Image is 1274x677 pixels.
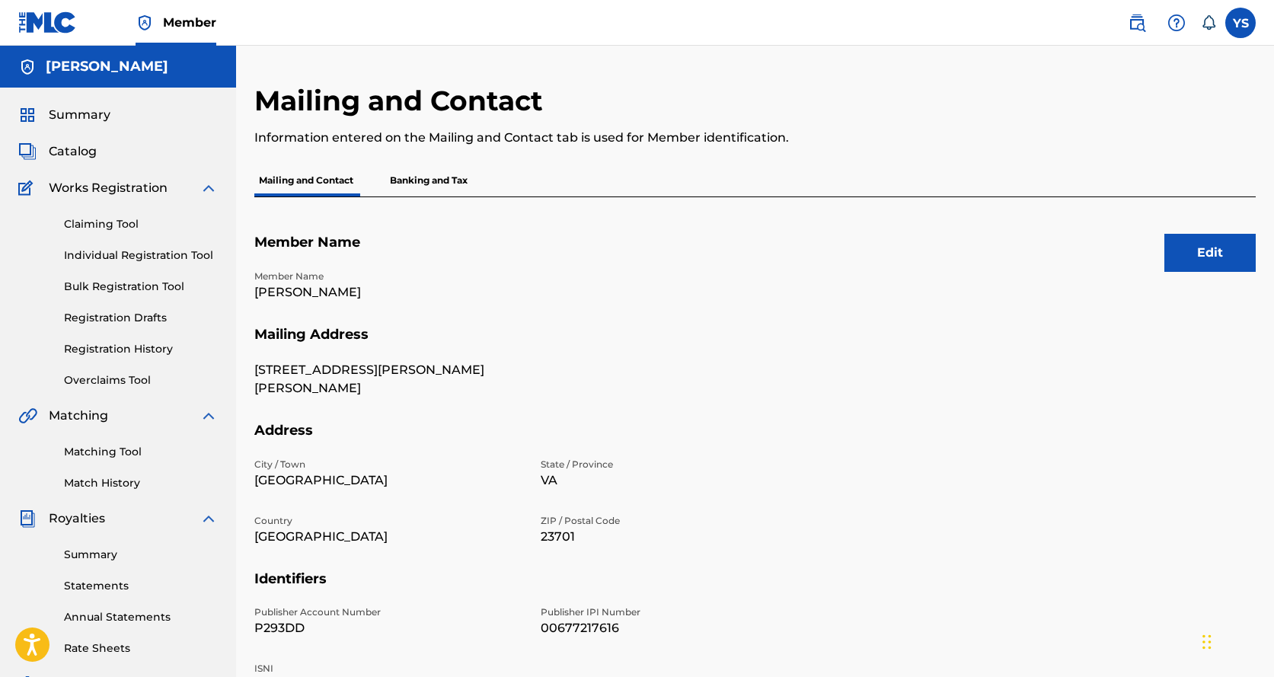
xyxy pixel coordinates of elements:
[64,640,218,656] a: Rate Sheets
[254,361,522,379] p: [STREET_ADDRESS][PERSON_NAME]
[385,164,472,196] p: Banking and Tax
[1164,234,1256,272] button: Edit
[49,407,108,425] span: Matching
[18,179,38,197] img: Works Registration
[1122,8,1152,38] a: Public Search
[200,179,218,197] img: expand
[163,14,216,31] span: Member
[49,106,110,124] span: Summary
[64,475,218,491] a: Match History
[18,142,37,161] img: Catalog
[200,407,218,425] img: expand
[64,609,218,625] a: Annual Statements
[254,270,522,283] p: Member Name
[18,509,37,528] img: Royalties
[1202,619,1212,665] div: Drag
[254,379,522,398] p: [PERSON_NAME]
[254,619,522,637] p: P293DD
[1167,14,1186,32] img: help
[541,619,809,637] p: 00677217616
[254,662,522,675] p: ISNI
[46,58,168,75] h5: YAVONDA SWEAT-RICHARDS
[64,279,218,295] a: Bulk Registration Tool
[254,458,522,471] p: City / Town
[254,283,522,302] p: [PERSON_NAME]
[254,84,551,118] h2: Mailing and Contact
[64,372,218,388] a: Overclaims Tool
[254,129,1026,147] p: Information entered on the Mailing and Contact tab is used for Member identification.
[541,514,809,528] p: ZIP / Postal Code
[64,578,218,594] a: Statements
[254,326,1256,362] h5: Mailing Address
[49,142,97,161] span: Catalog
[49,179,168,197] span: Works Registration
[541,471,809,490] p: VA
[254,471,522,490] p: [GEOGRAPHIC_DATA]
[136,14,154,32] img: Top Rightsholder
[64,247,218,263] a: Individual Registration Tool
[1201,15,1216,30] div: Notifications
[254,605,522,619] p: Publisher Account Number
[254,422,1256,458] h5: Address
[1225,8,1256,38] div: User Menu
[254,528,522,546] p: [GEOGRAPHIC_DATA]
[18,106,37,124] img: Summary
[64,216,218,232] a: Claiming Tool
[18,142,97,161] a: CatalogCatalog
[541,528,809,546] p: 23701
[18,407,37,425] img: Matching
[18,11,77,34] img: MLC Logo
[1231,443,1274,566] iframe: Resource Center
[64,547,218,563] a: Summary
[254,234,1256,270] h5: Member Name
[1198,604,1274,677] iframe: Chat Widget
[254,514,522,528] p: Country
[64,341,218,357] a: Registration History
[541,605,809,619] p: Publisher IPI Number
[18,58,37,76] img: Accounts
[1161,8,1192,38] div: Help
[64,444,218,460] a: Matching Tool
[200,509,218,528] img: expand
[541,458,809,471] p: State / Province
[1128,14,1146,32] img: search
[18,106,110,124] a: SummarySummary
[254,570,1256,606] h5: Identifiers
[64,310,218,326] a: Registration Drafts
[254,164,358,196] p: Mailing and Contact
[49,509,105,528] span: Royalties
